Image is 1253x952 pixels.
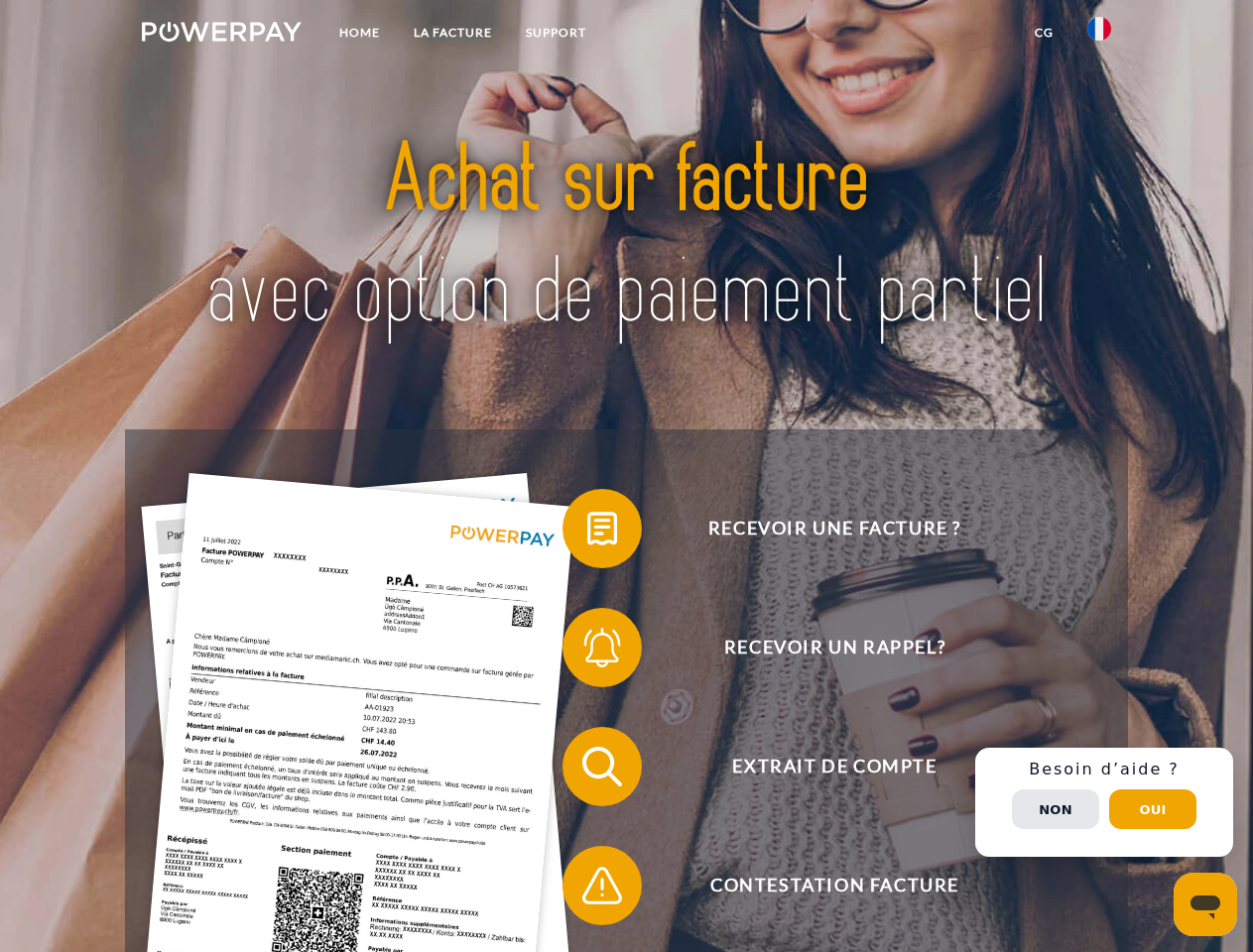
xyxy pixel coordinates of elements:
img: logo-powerpay-white.svg [142,22,302,42]
a: Home [322,15,397,51]
iframe: Button to launch messaging window [1174,873,1237,936]
button: Extrait de compte [563,727,1078,806]
img: fr [1087,17,1111,41]
img: qb_search.svg [577,742,627,791]
button: Recevoir une facture ? [563,489,1078,568]
a: Support [509,15,603,51]
img: qb_bell.svg [577,623,627,672]
img: qb_warning.svg [577,861,627,910]
span: Recevoir une facture ? [591,489,1077,568]
a: CG [1018,15,1070,51]
button: Recevoir un rappel? [563,608,1078,687]
img: title-powerpay_fr.svg [189,95,1064,380]
h3: Besoin d’aide ? [987,760,1221,779]
div: Schnellhilfe [975,748,1233,857]
button: Oui [1109,789,1196,829]
span: Contestation Facture [591,846,1077,925]
img: qb_bill.svg [577,504,627,553]
span: Extrait de compte [591,727,1077,806]
button: Contestation Facture [563,846,1078,925]
a: LA FACTURE [397,15,509,51]
span: Recevoir un rappel? [591,608,1077,687]
button: Non [1012,789,1099,829]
